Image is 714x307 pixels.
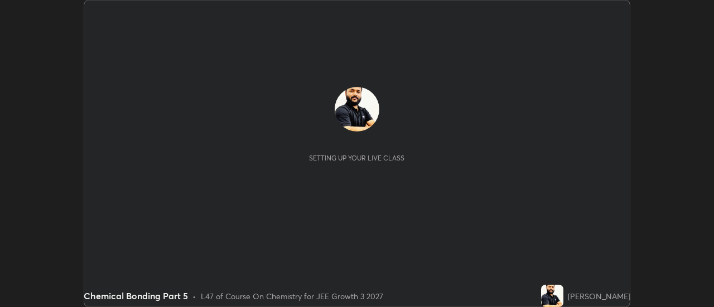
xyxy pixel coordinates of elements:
div: Chemical Bonding Part 5 [84,289,188,303]
img: 6919ab72716c417ab2a2c8612824414f.jpg [335,87,379,131]
div: • [192,290,196,302]
div: Setting up your live class [309,154,404,162]
img: 6919ab72716c417ab2a2c8612824414f.jpg [541,285,563,307]
div: [PERSON_NAME] [568,290,630,302]
div: L47 of Course On Chemistry for JEE Growth 3 2027 [201,290,383,302]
